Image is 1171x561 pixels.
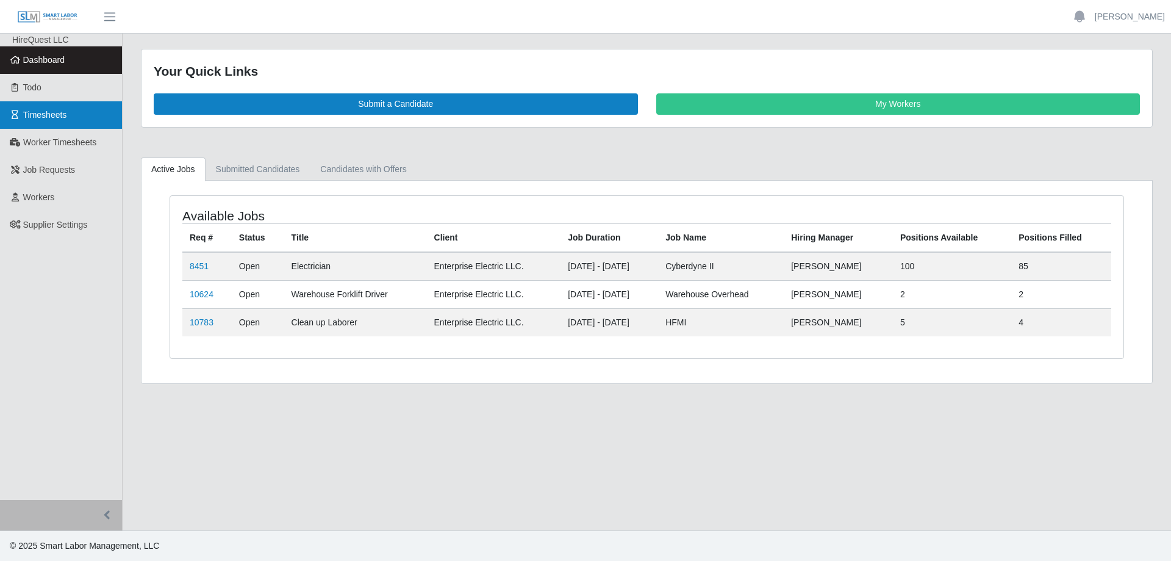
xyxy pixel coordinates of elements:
[560,280,658,308] td: [DATE] - [DATE]
[190,289,213,299] a: 10624
[232,308,284,336] td: Open
[658,308,784,336] td: HFMI
[284,308,427,336] td: Clean up Laborer
[12,35,69,45] span: HireQuest LLC
[154,62,1140,81] div: Your Quick Links
[23,55,65,65] span: Dashboard
[656,93,1141,115] a: My Workers
[206,157,310,181] a: Submitted Candidates
[141,157,206,181] a: Active Jobs
[1011,280,1111,308] td: 2
[427,308,561,336] td: Enterprise Electric LLC.
[182,208,559,223] h4: Available Jobs
[284,280,427,308] td: Warehouse Forklift Driver
[893,308,1011,336] td: 5
[182,223,232,252] th: Req #
[190,261,209,271] a: 8451
[784,308,893,336] td: [PERSON_NAME]
[284,223,427,252] th: Title
[284,252,427,281] td: Electrician
[560,308,658,336] td: [DATE] - [DATE]
[560,252,658,281] td: [DATE] - [DATE]
[893,223,1011,252] th: Positions Available
[784,252,893,281] td: [PERSON_NAME]
[232,223,284,252] th: Status
[23,110,67,120] span: Timesheets
[893,252,1011,281] td: 100
[427,223,561,252] th: Client
[154,93,638,115] a: Submit a Candidate
[784,223,893,252] th: Hiring Manager
[23,82,41,92] span: Todo
[10,541,159,551] span: © 2025 Smart Labor Management, LLC
[427,280,561,308] td: Enterprise Electric LLC.
[232,280,284,308] td: Open
[658,280,784,308] td: Warehouse Overhead
[1095,10,1165,23] a: [PERSON_NAME]
[23,192,55,202] span: Workers
[190,317,213,327] a: 10783
[1011,252,1111,281] td: 85
[427,252,561,281] td: Enterprise Electric LLC.
[232,252,284,281] td: Open
[17,10,78,24] img: SLM Logo
[23,220,88,230] span: Supplier Settings
[1011,308,1111,336] td: 4
[658,252,784,281] td: Cyberdyne II
[560,223,658,252] th: Job Duration
[23,137,96,147] span: Worker Timesheets
[784,280,893,308] td: [PERSON_NAME]
[658,223,784,252] th: Job Name
[1011,223,1111,252] th: Positions Filled
[893,280,1011,308] td: 2
[23,165,76,175] span: Job Requests
[310,157,417,181] a: Candidates with Offers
